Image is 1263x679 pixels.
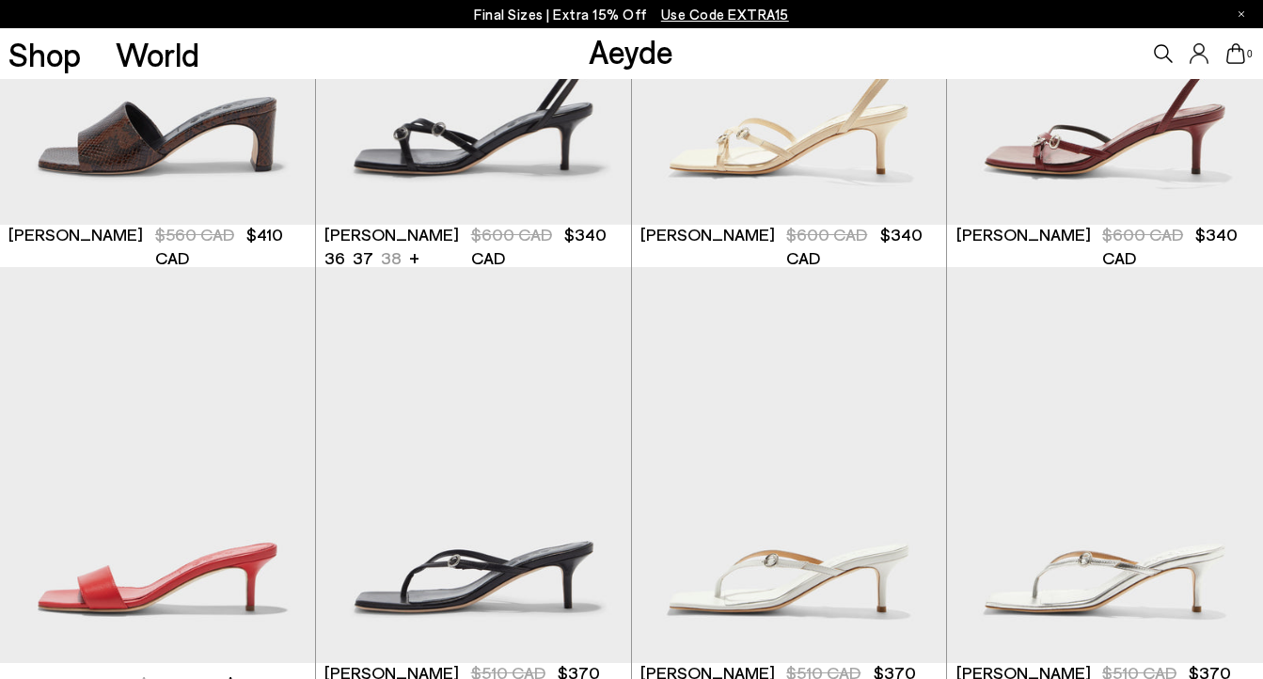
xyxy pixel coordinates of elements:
a: [PERSON_NAME] $600 CAD $340 CAD [632,225,947,267]
span: $600 CAD [1102,224,1183,245]
span: [PERSON_NAME] [640,223,775,246]
span: [PERSON_NAME] [324,223,459,246]
a: Shop [8,38,81,71]
a: World [116,38,199,71]
ul: variant [324,246,398,270]
li: 36 [324,246,345,270]
p: Final Sizes | Extra 15% Off [474,3,789,26]
a: 0 [1226,43,1245,64]
span: [PERSON_NAME] [8,223,143,246]
span: Navigate to /collections/ss25-final-sizes [661,6,789,23]
a: [PERSON_NAME] 36 37 38 + $600 CAD $340 CAD [316,225,631,267]
img: Leigh Leather Toe-Post Sandals [316,267,631,663]
li: + [409,245,419,270]
span: $560 CAD [155,224,234,245]
li: 37 [353,246,373,270]
span: $600 CAD [471,224,552,245]
a: Aeyde [589,31,673,71]
img: Leigh Leather Toe-Post Sandals [947,267,1263,663]
span: 0 [1245,49,1255,59]
img: Leigh Leather Toe-Post Sandals [632,267,947,663]
span: [PERSON_NAME] [956,223,1091,246]
a: [PERSON_NAME] $600 CAD $340 CAD [947,225,1263,267]
span: $600 CAD [786,224,867,245]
